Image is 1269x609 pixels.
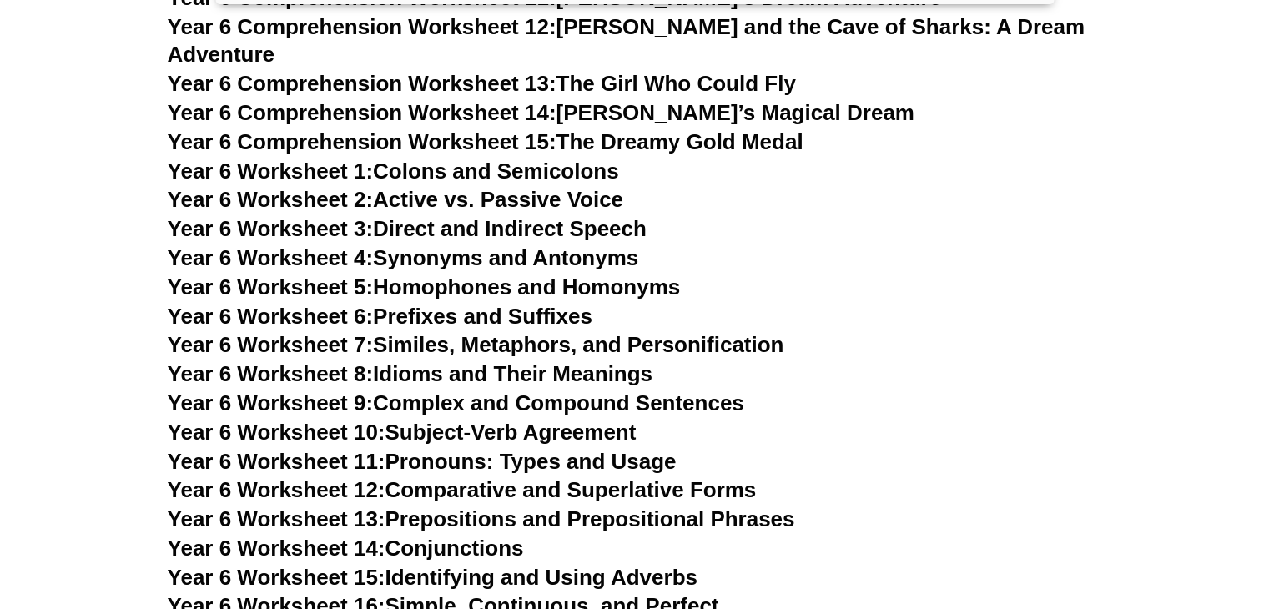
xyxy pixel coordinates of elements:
[168,506,385,531] span: Year 6 Worksheet 13:
[168,187,623,212] a: Year 6 Worksheet 2:Active vs. Passive Voice
[168,187,374,212] span: Year 6 Worksheet 2:
[168,216,647,241] a: Year 6 Worksheet 3:Direct and Indirect Speech
[168,420,637,445] a: Year 6 Worksheet 10:Subject-Verb Agreement
[168,536,524,561] a: Year 6 Worksheet 14:Conjunctions
[168,332,784,357] a: Year 6 Worksheet 7:Similes, Metaphors, and Personification
[168,536,385,561] span: Year 6 Worksheet 14:
[168,274,374,299] span: Year 6 Worksheet 5:
[168,14,1085,68] a: Year 6 Comprehension Worksheet 12:[PERSON_NAME] and the Cave of Sharks: A Dream Adventure
[168,71,556,96] span: Year 6 Comprehension Worksheet 13:
[168,274,681,299] a: Year 6 Worksheet 5:Homophones and Homonyms
[168,449,677,474] a: Year 6 Worksheet 11:Pronouns: Types and Usage
[168,14,556,39] span: Year 6 Comprehension Worksheet 12:
[168,216,374,241] span: Year 6 Worksheet 3:
[168,506,795,531] a: Year 6 Worksheet 13:Prepositions and Prepositional Phrases
[168,159,619,184] a: Year 6 Worksheet 1:Colons and Semicolons
[168,71,796,96] a: Year 6 Comprehension Worksheet 13:The Girl Who Could Fly
[168,477,385,502] span: Year 6 Worksheet 12:
[168,245,639,270] a: Year 6 Worksheet 4:Synonyms and Antonyms
[991,421,1269,609] iframe: Chat Widget
[168,420,385,445] span: Year 6 Worksheet 10:
[168,304,374,329] span: Year 6 Worksheet 6:
[168,390,744,415] a: Year 6 Worksheet 9:Complex and Compound Sentences
[168,565,697,590] a: Year 6 Worksheet 15:Identifying and Using Adverbs
[168,332,374,357] span: Year 6 Worksheet 7:
[168,245,374,270] span: Year 6 Worksheet 4:
[168,100,914,125] a: Year 6 Comprehension Worksheet 14:[PERSON_NAME]’s Magical Dream
[168,304,592,329] a: Year 6 Worksheet 6:Prefixes and Suffixes
[168,159,374,184] span: Year 6 Worksheet 1:
[168,390,374,415] span: Year 6 Worksheet 9:
[168,361,652,386] a: Year 6 Worksheet 8:Idioms and Their Meanings
[168,477,757,502] a: Year 6 Worksheet 12:Comparative and Superlative Forms
[168,129,803,154] a: Year 6 Comprehension Worksheet 15:The Dreamy Gold Medal
[168,361,374,386] span: Year 6 Worksheet 8:
[168,129,556,154] span: Year 6 Comprehension Worksheet 15:
[168,565,385,590] span: Year 6 Worksheet 15:
[168,100,556,125] span: Year 6 Comprehension Worksheet 14:
[168,449,385,474] span: Year 6 Worksheet 11:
